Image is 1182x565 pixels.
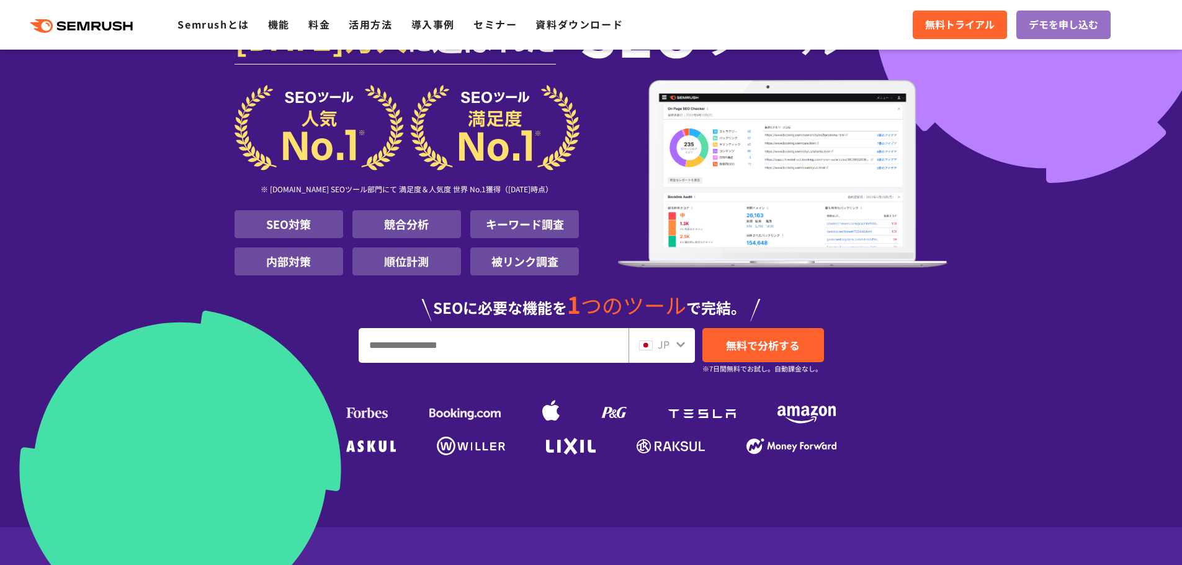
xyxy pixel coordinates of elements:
a: 機能 [268,17,290,32]
a: 料金 [308,17,330,32]
span: JP [658,337,669,352]
a: 無料トライアル [913,11,1007,39]
small: ※7日間無料でお試し。自動課金なし。 [702,363,822,375]
li: 競合分析 [352,210,461,238]
li: 被リンク調査 [470,247,579,275]
a: Semrushとは [177,17,249,32]
span: で完結。 [686,296,746,318]
li: 内部対策 [235,247,343,275]
div: SEOに必要な機能を [235,280,948,321]
a: セミナー [473,17,517,32]
a: 活用方法 [349,17,392,32]
a: デモを申し込む [1016,11,1111,39]
a: 導入事例 [411,17,455,32]
span: SEO [580,7,699,57]
span: デモを申し込む [1029,17,1098,33]
li: キーワード調査 [470,210,579,238]
span: つのツール [581,290,686,320]
span: ツール [699,7,848,57]
span: 無料で分析する [726,337,800,353]
div: ※ [DOMAIN_NAME] SEOツール部門にて 満足度＆人気度 世界 No.1獲得（[DATE]時点） [235,171,580,210]
input: URL、キーワードを入力してください [359,329,628,362]
span: 1 [567,287,581,321]
li: 順位計測 [352,247,461,275]
a: 無料で分析する [702,328,824,362]
li: SEO対策 [235,210,343,238]
span: 無料トライアル [925,17,995,33]
a: 資料ダウンロード [535,17,623,32]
